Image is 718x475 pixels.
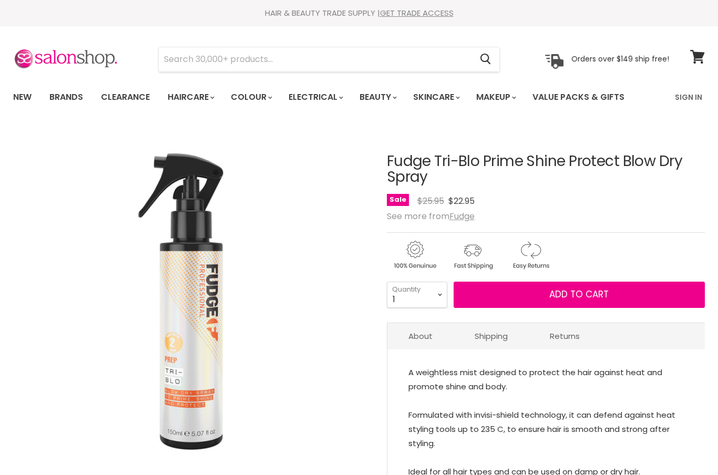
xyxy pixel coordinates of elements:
a: Shipping [454,323,529,349]
span: $25.95 [417,195,444,207]
a: Electrical [281,86,350,108]
a: Beauty [352,86,403,108]
a: Skincare [405,86,466,108]
a: Value Packs & Gifts [525,86,632,108]
input: Search [159,47,471,71]
a: Makeup [468,86,522,108]
button: Search [471,47,499,71]
img: shipping.gif [445,239,500,271]
span: Add to cart [549,288,609,301]
button: Add to cart [454,282,705,308]
a: New [5,86,39,108]
a: GET TRADE ACCESS [380,7,454,18]
img: genuine.gif [387,239,443,271]
a: Brands [42,86,91,108]
a: Fudge [449,210,475,222]
span: Sale [387,194,409,206]
span: $22.95 [448,195,475,207]
h1: Fudge Tri-Blo Prime Shine Protect Blow Dry Spray [387,153,705,186]
a: About [387,323,454,349]
ul: Main menu [5,82,651,112]
select: Quantity [387,282,447,308]
a: Colour [223,86,279,108]
img: returns.gif [502,239,558,271]
a: Haircare [160,86,221,108]
form: Product [158,47,500,72]
span: See more from [387,210,475,222]
a: Sign In [669,86,709,108]
a: Clearance [93,86,158,108]
a: Returns [529,323,601,349]
p: Orders over $149 ship free! [571,54,669,64]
